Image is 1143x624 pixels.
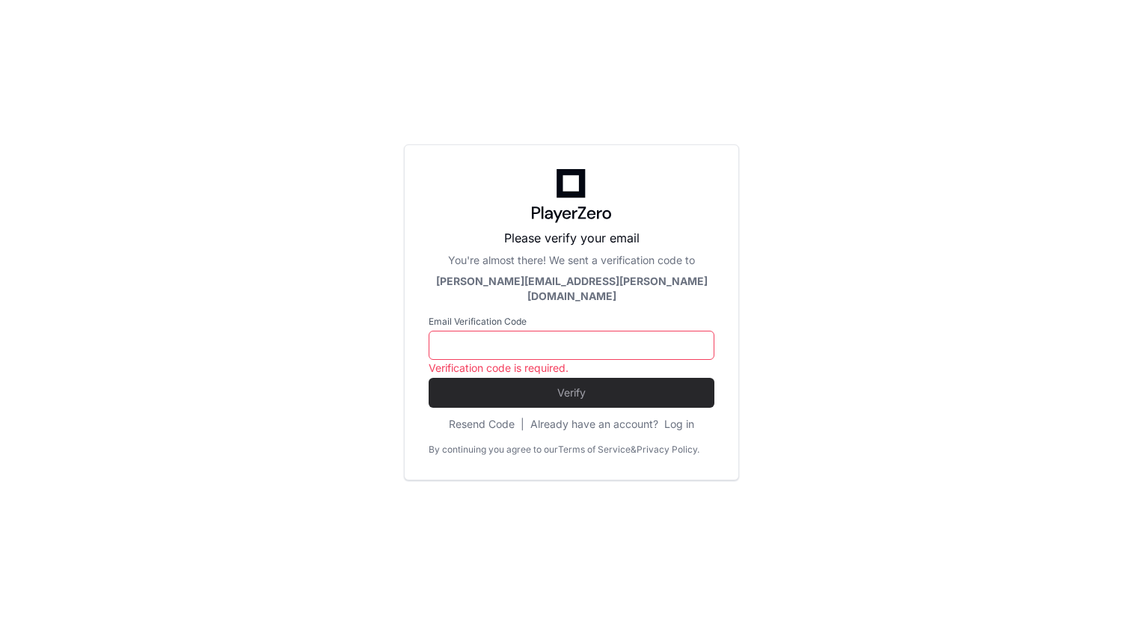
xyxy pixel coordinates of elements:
button: Resend Code [449,417,515,432]
div: [PERSON_NAME][EMAIL_ADDRESS][PERSON_NAME][DOMAIN_NAME] [429,274,714,304]
span: | [521,417,524,432]
a: Privacy Policy. [637,444,699,456]
mat-error: Verification code is required. [429,360,714,376]
label: Email Verification Code [429,316,714,328]
div: By continuing you agree to our [429,444,558,456]
button: Verify [429,378,714,408]
p: Please verify your email [429,229,714,247]
button: Log in [664,417,694,432]
div: Already have an account? [530,417,694,432]
span: Verify [429,385,714,400]
a: Terms of Service [558,444,631,456]
div: & [631,444,637,456]
div: You're almost there! We sent a verification code to [429,253,714,268]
